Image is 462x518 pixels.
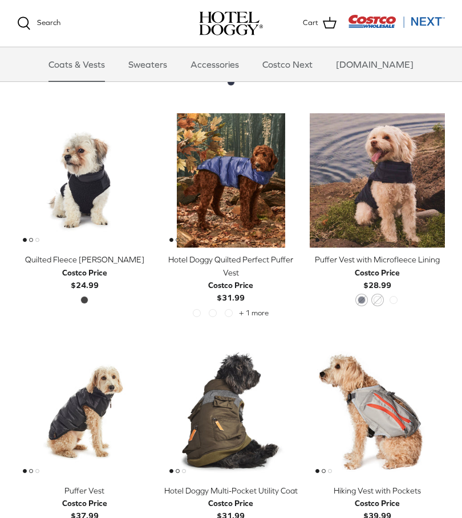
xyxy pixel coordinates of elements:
div: Quilted Fleece [PERSON_NAME] [17,253,152,266]
div: Costco Price [208,279,253,291]
a: Hotel Doggy Quilted Perfect Puffer Vest [164,113,299,248]
img: hoteldoggycom [199,11,263,35]
div: Hotel Doggy Quilted Perfect Puffer Vest [164,253,299,279]
a: Accessories [180,47,249,81]
a: Costco Next [252,47,323,81]
a: Puffer Vest with Microfleece Lining Costco Price$28.99 [310,253,445,291]
div: Costco Price [62,266,107,279]
div: Costco Price [355,266,400,279]
a: Cart [303,16,337,31]
div: Puffer Vest [17,484,152,497]
div: Puffer Vest with Microfleece Lining [310,253,445,266]
a: Hiking Vest with Pockets [310,344,445,479]
a: Hotel Doggy Multi-Pocket Utility Coat [164,344,299,479]
a: Visit Costco Next [348,22,445,30]
span: Cart [303,17,318,29]
div: Costco Price [208,497,253,509]
div: Hiking Vest with Pockets [310,484,445,497]
div: Costco Price [62,497,107,509]
b: $24.99 [62,266,107,290]
b: $28.99 [355,266,400,290]
span: Search [37,18,60,27]
div: Hotel Doggy Multi-Pocket Utility Coat [164,484,299,497]
a: hoteldoggy.com hoteldoggycom [199,11,263,35]
a: Quilted Fleece Melton Vest [17,113,152,248]
a: Hotel Doggy Quilted Perfect Puffer Vest Costco Price$31.99 [164,253,299,305]
a: Puffer Vest [17,344,152,479]
a: Puffer Vest with Microfleece Lining [310,113,445,248]
div: Costco Price [355,497,400,509]
a: Quilted Fleece [PERSON_NAME] Costco Price$24.99 [17,253,152,291]
img: Costco Next [348,14,445,28]
span: + 1 more [239,309,269,317]
b: $31.99 [208,279,253,302]
a: [DOMAIN_NAME] [326,47,424,81]
a: Coats & Vests [38,47,115,81]
a: Search [17,17,60,30]
a: Sweaters [118,47,177,81]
